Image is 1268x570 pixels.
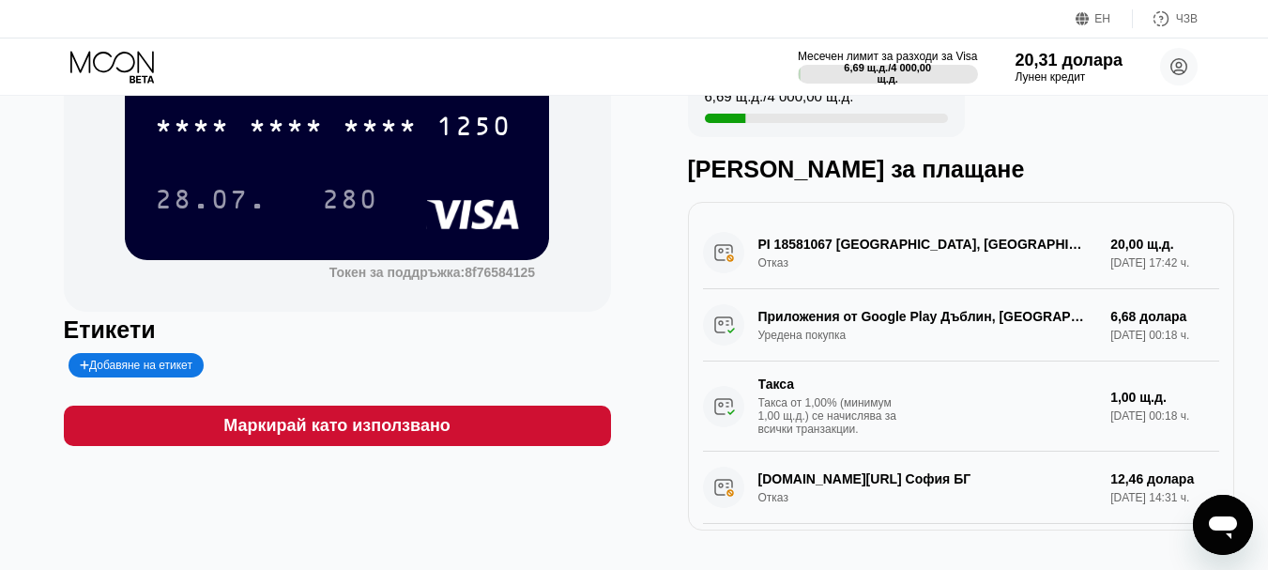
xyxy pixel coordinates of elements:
[1016,70,1086,84] font: Лунен кредит
[758,377,795,392] font: Такса
[155,187,267,217] font: 28.07.
[703,362,1220,452] div: ТаксаТакса от 1,00% (минимум 1,00 щ.д.) се начислява за всички транзакции.1,00 щ.д.[DATE] 00:18 ч.
[798,50,978,84] div: Месечен лимит за разходи за Visa6,69 щ.д./4 000,00 щ.д.
[688,156,1025,182] font: [PERSON_NAME] за плащане
[64,316,156,343] font: Етикети
[308,176,392,223] div: 280
[705,88,764,104] font: 6,69 щ.д.
[798,50,978,63] font: Месечен лимит за разходи за Visa
[758,396,897,436] font: Такса от 1,00% (минимум 1,00 щ.д.) се начислява за всички транзакции.
[767,88,853,104] font: 4 000,00 щ.д.
[1176,12,1198,25] font: ЧЗВ
[436,114,512,144] font: 1250
[329,265,466,280] font: Токен за поддръжка:
[1076,9,1133,28] div: ЕН
[322,187,378,217] font: 280
[1193,495,1253,555] iframe: Бутон за стартиране на прозореца за текстови съобщения
[878,62,935,85] font: 4 000,00 щ.д.
[763,88,767,104] font: /
[465,265,535,280] font: 8f76584125
[89,359,192,372] font: Добавяне на етикет
[888,62,891,73] font: /
[1016,51,1123,69] font: 20,31 долара
[844,62,888,73] font: 6,69 щ.д.
[64,406,611,446] div: Маркирай като използвано
[329,265,535,280] div: Токен за поддръжка:8f76584125
[1133,9,1198,28] div: ЧЗВ
[223,416,450,435] font: Маркирай като използвано
[1110,409,1189,423] font: [DATE] 00:18 ч.
[69,353,204,377] div: Добавяне на етикет
[1016,51,1123,84] div: 20,31 долараЛунен кредит
[1094,12,1110,25] font: ЕН
[141,176,282,223] div: 28.07.
[1110,390,1167,405] font: 1,00 щ.д.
